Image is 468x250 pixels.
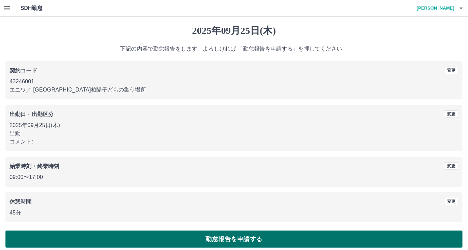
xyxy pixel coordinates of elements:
[10,138,458,146] p: コメント:
[10,163,59,169] b: 始業時刻・終業時刻
[5,231,463,248] button: 勤怠報告を申請する
[5,25,463,37] h1: 2025年09月25日(木)
[10,209,458,217] p: 45分
[5,45,463,53] p: 下記の内容で勤怠報告をします。よろしければ 「勤怠報告を申請する」を押してください。
[10,78,458,86] p: 43246001
[10,121,458,129] p: 2025年09月25日(木)
[444,110,458,118] button: 変更
[10,86,458,94] p: エニワ ／ [GEOGRAPHIC_DATA]柏陽子どもの集う場所
[10,111,54,117] b: 出勤日・出勤区分
[444,162,458,170] button: 変更
[444,67,458,74] button: 変更
[444,198,458,205] button: 変更
[10,129,458,138] p: 出勤
[10,173,458,181] p: 09:00 〜 17:00
[10,199,32,205] b: 休憩時間
[10,68,37,73] b: 契約コード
